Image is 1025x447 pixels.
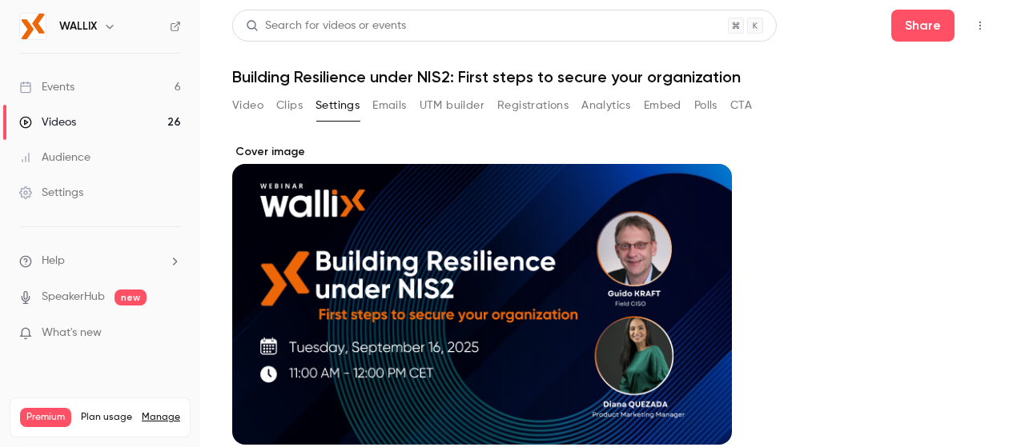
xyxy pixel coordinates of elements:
button: Share [891,10,955,42]
div: Search for videos or events [246,18,406,34]
span: Plan usage [81,411,132,424]
a: Manage [142,411,180,424]
div: Audience [19,150,90,166]
iframe: Noticeable Trigger [162,326,181,341]
button: Top Bar Actions [967,13,993,38]
span: new [115,289,147,305]
button: Registrations [497,93,569,118]
li: help-dropdown-opener [19,253,181,269]
button: Polls [694,93,717,118]
h6: WALLIX [59,18,97,34]
span: Help [42,253,65,269]
label: Cover image [232,144,732,160]
div: Settings [19,185,83,201]
section: Cover image [232,144,732,445]
img: WALLIX [20,14,46,39]
button: CTA [730,93,752,118]
button: Video [232,93,263,118]
span: Premium [20,408,71,427]
a: SpeakerHub [42,289,105,305]
button: Analytics [581,93,631,118]
button: Settings [316,93,360,118]
span: What's new [42,325,102,341]
button: UTM builder [420,93,484,118]
button: Emails [372,93,406,118]
h1: Building Resilience under NIS2: First steps to secure your organization [232,67,993,86]
button: Clips [276,93,303,118]
button: Embed [644,93,681,118]
div: Videos [19,114,76,130]
div: Events [19,79,74,95]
